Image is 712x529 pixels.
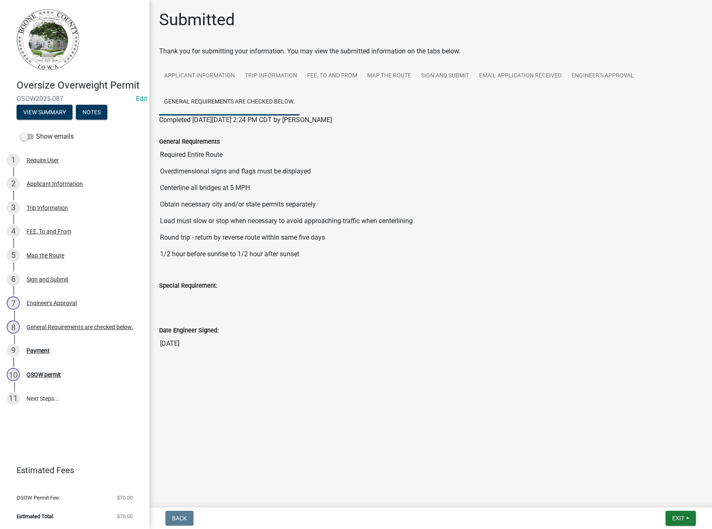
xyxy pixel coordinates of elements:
[27,205,68,211] div: Trip Information
[27,277,68,282] div: Sign and Submit
[17,79,143,91] h4: Oversize Overweight Permit
[17,105,73,120] button: View Summary
[7,344,20,357] div: 9
[27,348,50,353] div: Payment
[117,514,133,519] span: $70.00
[7,462,136,479] a: Estimated Fees
[7,249,20,262] div: 5
[159,139,220,145] label: General Requirements
[7,201,20,214] div: 3
[136,95,147,103] wm-modal-confirm: Edit Application Number
[7,320,20,334] div: 8
[117,495,133,500] span: $70.00
[7,154,20,167] div: 1
[362,63,416,89] a: Map the Route
[7,177,20,190] div: 2
[672,515,684,522] span: Exit
[27,157,59,163] div: Require User
[20,132,74,142] label: Show emails
[17,109,73,116] wm-modal-confirm: Summary
[76,105,107,120] button: Notes
[136,95,147,103] a: Edit
[159,63,240,89] a: Applicant Information
[27,228,71,234] div: FEE, To and From
[27,324,133,330] div: General Requirements are checked below.
[27,372,61,378] div: OSOW permit
[172,515,187,522] span: Back
[165,511,194,526] button: Back
[17,95,133,103] span: OSOW2025-087
[159,46,702,56] div: Thank you for submitting your information. You may view the submitted information on the tabs below.
[17,514,53,519] span: Estimated Total
[567,63,639,89] a: Engineer's Approval
[302,63,362,89] a: FEE, To and From
[27,181,83,187] div: Applicant Information
[7,273,20,286] div: 6
[76,109,107,116] wm-modal-confirm: Notes
[666,511,696,526] button: Exit
[7,392,20,405] div: 11
[159,116,332,124] span: Completed [DATE][DATE] 2:24 PM CDT by [PERSON_NAME]
[240,63,302,89] a: Trip Information
[416,63,474,89] a: Sign and Submit
[474,63,567,89] a: Email application received
[159,283,217,289] label: Special Requirement:
[27,252,64,258] div: Map the Route
[7,225,20,238] div: 4
[7,368,20,381] div: 10
[7,296,20,310] div: 7
[159,89,300,115] a: General Requirements are checked below.
[17,495,60,500] span: OSOW Permit Fee:
[27,300,77,306] div: Engineer's Approval
[159,328,218,334] label: Date Engineer Signed:
[159,10,235,30] h1: Submitted
[17,9,80,71] img: Boone County, Iowa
